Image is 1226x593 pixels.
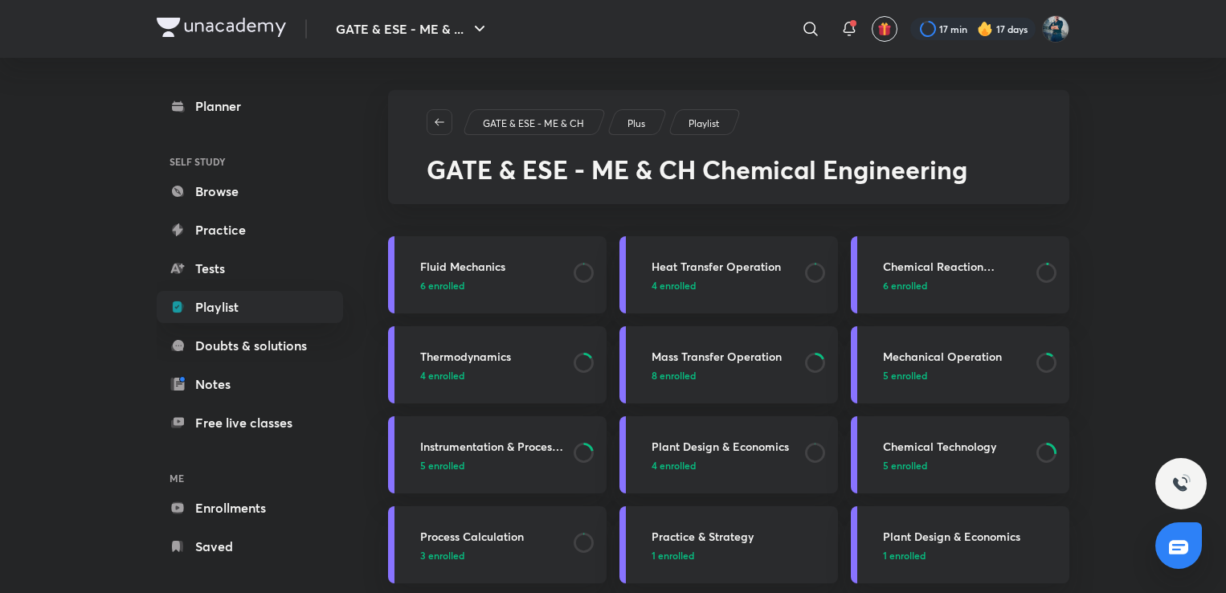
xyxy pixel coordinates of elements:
[883,548,926,562] span: 1 enrolled
[1042,15,1069,43] img: Vinay Upadhyay
[157,530,343,562] a: Saved
[427,152,967,186] span: GATE & ESE - ME & CH Chemical Engineering
[388,416,607,493] a: Instrumentation & Process Control5 enrolled
[851,506,1069,583] a: Plant Design & Economics1 enrolled
[157,175,343,207] a: Browse
[157,291,343,323] a: Playlist
[619,506,838,583] a: Practice & Strategy1 enrolled
[977,21,993,37] img: streak
[872,16,897,42] button: avatar
[326,13,499,45] button: GATE & ESE - ME & ...
[420,458,464,472] span: 5 enrolled
[388,236,607,313] a: Fluid Mechanics6 enrolled
[157,329,343,362] a: Doubts & solutions
[652,548,694,562] span: 1 enrolled
[652,528,828,545] h3: Practice & Strategy
[483,117,584,131] p: GATE & ESE - ME & CH
[157,407,343,439] a: Free live classes
[619,326,838,403] a: Mass Transfer Operation8 enrolled
[686,117,722,131] a: Playlist
[420,258,564,275] h3: Fluid Mechanics
[420,438,564,455] h3: Instrumentation & Process Control
[619,416,838,493] a: Plant Design & Economics4 enrolled
[157,90,343,122] a: Planner
[388,506,607,583] a: Process Calculation3 enrolled
[420,348,564,365] h3: Thermodynamics
[851,416,1069,493] a: Chemical Technology5 enrolled
[420,368,464,382] span: 4 enrolled
[480,117,587,131] a: GATE & ESE - ME & CH
[157,464,343,492] h6: ME
[883,348,1027,365] h3: Mechanical Operation
[652,438,795,455] h3: Plant Design & Economics
[157,18,286,37] img: Company Logo
[157,368,343,400] a: Notes
[420,278,464,292] span: 6 enrolled
[420,528,564,545] h3: Process Calculation
[883,458,927,472] span: 5 enrolled
[652,368,696,382] span: 8 enrolled
[157,252,343,284] a: Tests
[652,278,696,292] span: 4 enrolled
[157,148,343,175] h6: SELF STUDY
[625,117,648,131] a: Plus
[877,22,892,36] img: avatar
[619,236,838,313] a: Heat Transfer Operation4 enrolled
[420,548,464,562] span: 3 enrolled
[652,258,795,275] h3: Heat Transfer Operation
[1171,474,1191,493] img: ttu
[883,528,1060,545] h3: Plant Design & Economics
[883,278,927,292] span: 6 enrolled
[652,348,795,365] h3: Mass Transfer Operation
[627,117,645,131] p: Plus
[851,326,1069,403] a: Mechanical Operation5 enrolled
[851,236,1069,313] a: Chemical Reaction Engineering6 enrolled
[883,438,1027,455] h3: Chemical Technology
[883,368,927,382] span: 5 enrolled
[157,18,286,41] a: Company Logo
[157,492,343,524] a: Enrollments
[883,258,1027,275] h3: Chemical Reaction Engineering
[388,326,607,403] a: Thermodynamics4 enrolled
[157,214,343,246] a: Practice
[689,117,719,131] p: Playlist
[652,458,696,472] span: 4 enrolled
